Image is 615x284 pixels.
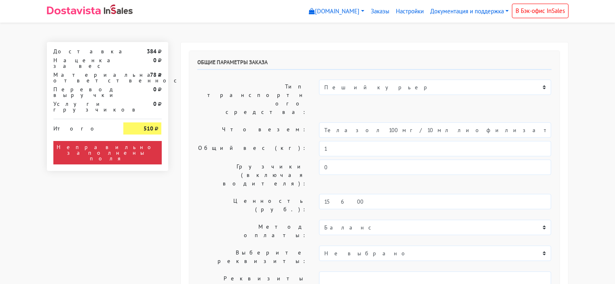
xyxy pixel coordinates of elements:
a: Настройки [393,4,427,19]
label: Выберите реквизиты: [191,246,313,268]
div: Услуги грузчиков [47,101,118,112]
label: Общий вес (кг): [191,141,313,156]
strong: 78 [150,71,156,78]
h6: Общие параметры заказа [197,59,552,70]
a: Документация и поддержка [427,4,512,19]
strong: 0 [153,86,156,93]
div: Перевод выручки [47,86,118,98]
img: Dostavista - срочная курьерская служба доставки [47,6,101,15]
strong: 384 [147,48,156,55]
strong: 0 [153,57,156,64]
div: Материальная ответственность [47,72,118,83]
img: InSales [104,4,133,14]
div: Наценка за вес [47,57,118,69]
strong: 510 [144,125,153,132]
label: Что везем: [191,122,313,138]
div: Доставка [47,48,118,54]
label: Ценность (руб.): [191,194,313,217]
div: Итого [53,122,112,131]
a: Заказы [368,4,393,19]
a: В Бэк-офис InSales [512,4,569,18]
strong: 0 [153,100,156,107]
label: Тип транспортного средства: [191,80,313,119]
label: Метод оплаты: [191,220,313,242]
div: Неправильно заполнены поля [53,141,162,164]
a: [DOMAIN_NAME] [306,4,368,19]
label: Грузчики (включая водителя): [191,160,313,191]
